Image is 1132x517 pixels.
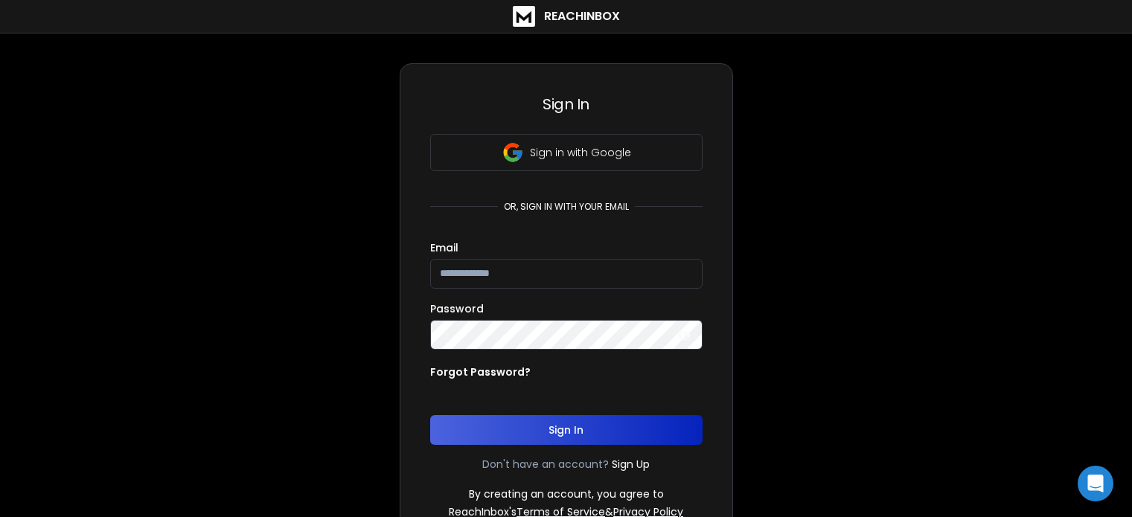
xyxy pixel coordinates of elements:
p: Don't have an account? [482,457,609,472]
p: Forgot Password? [430,365,531,379]
div: Open Intercom Messenger [1078,466,1113,501]
p: Sign in with Google [530,145,631,160]
button: Sign In [430,415,703,445]
p: By creating an account, you agree to [469,487,664,501]
button: Sign in with Google [430,134,703,171]
img: logo [513,6,535,27]
label: Email [430,243,458,253]
a: Sign Up [612,457,650,472]
a: ReachInbox [513,6,620,27]
h3: Sign In [430,94,703,115]
h1: ReachInbox [544,7,620,25]
p: or, sign in with your email [498,201,635,213]
label: Password [430,304,484,314]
